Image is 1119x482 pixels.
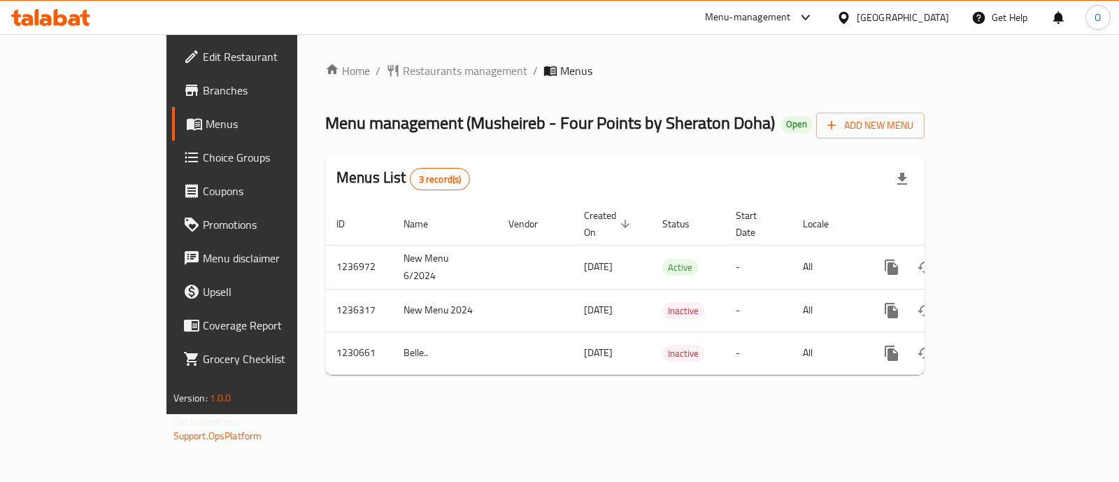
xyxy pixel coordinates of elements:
span: Open [781,118,813,130]
a: Choice Groups [172,141,353,174]
a: Support.OpsPlatform [173,427,262,445]
td: - [725,245,792,289]
td: 1236317 [325,289,392,332]
button: Add New Menu [816,113,925,139]
button: more [875,336,908,370]
span: [DATE] [584,301,613,319]
td: - [725,289,792,332]
span: Inactive [662,346,704,362]
span: Start Date [736,207,775,241]
span: Menu management ( Musheireb - Four Points by Sheraton Doha ) [325,107,775,139]
span: Grocery Checklist [203,350,342,367]
a: Branches [172,73,353,107]
span: ID [336,215,363,232]
div: Open [781,116,813,133]
a: Upsell [172,275,353,309]
a: Menu disclaimer [172,241,353,275]
span: Inactive [662,303,704,319]
span: Status [662,215,708,232]
a: Restaurants management [386,62,527,79]
div: Total records count [410,168,471,190]
div: Menu-management [705,9,791,26]
span: Menus [206,115,342,132]
td: - [725,332,792,374]
button: more [875,294,908,327]
th: Actions [864,203,1020,246]
li: / [533,62,538,79]
span: Restaurants management [403,62,527,79]
td: New Menu 6/2024 [392,245,497,289]
span: [DATE] [584,343,613,362]
li: / [376,62,380,79]
span: Add New Menu [827,117,913,134]
span: 1.0.0 [210,389,231,407]
a: Coverage Report [172,309,353,342]
td: All [792,332,864,374]
td: 1230661 [325,332,392,374]
span: Menu disclaimer [203,250,342,267]
nav: breadcrumb [325,62,925,79]
td: 1236972 [325,245,392,289]
span: Choice Groups [203,149,342,166]
a: Promotions [172,208,353,241]
table: enhanced table [325,203,1020,375]
span: Menus [560,62,592,79]
td: All [792,245,864,289]
button: Change Status [908,336,942,370]
a: Coupons [172,174,353,208]
span: Version: [173,389,208,407]
span: Locale [803,215,847,232]
span: O [1095,10,1101,25]
div: Inactive [662,302,704,319]
span: Vendor [508,215,556,232]
span: Edit Restaurant [203,48,342,65]
span: Upsell [203,283,342,300]
td: Belle.. [392,332,497,374]
td: All [792,289,864,332]
button: Change Status [908,294,942,327]
span: Name [404,215,446,232]
div: Export file [885,162,919,196]
td: New Menu 2024 [392,289,497,332]
span: Coupons [203,183,342,199]
span: Coverage Report [203,317,342,334]
a: Grocery Checklist [172,342,353,376]
button: Change Status [908,250,942,284]
span: Active [662,260,698,276]
span: [DATE] [584,257,613,276]
span: Promotions [203,216,342,233]
span: Get support on: [173,413,238,431]
span: 3 record(s) [411,173,470,186]
span: Branches [203,82,342,99]
h2: Menus List [336,167,470,190]
a: Edit Restaurant [172,40,353,73]
div: [GEOGRAPHIC_DATA] [857,10,949,25]
span: Created On [584,207,634,241]
a: Menus [172,107,353,141]
button: more [875,250,908,284]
